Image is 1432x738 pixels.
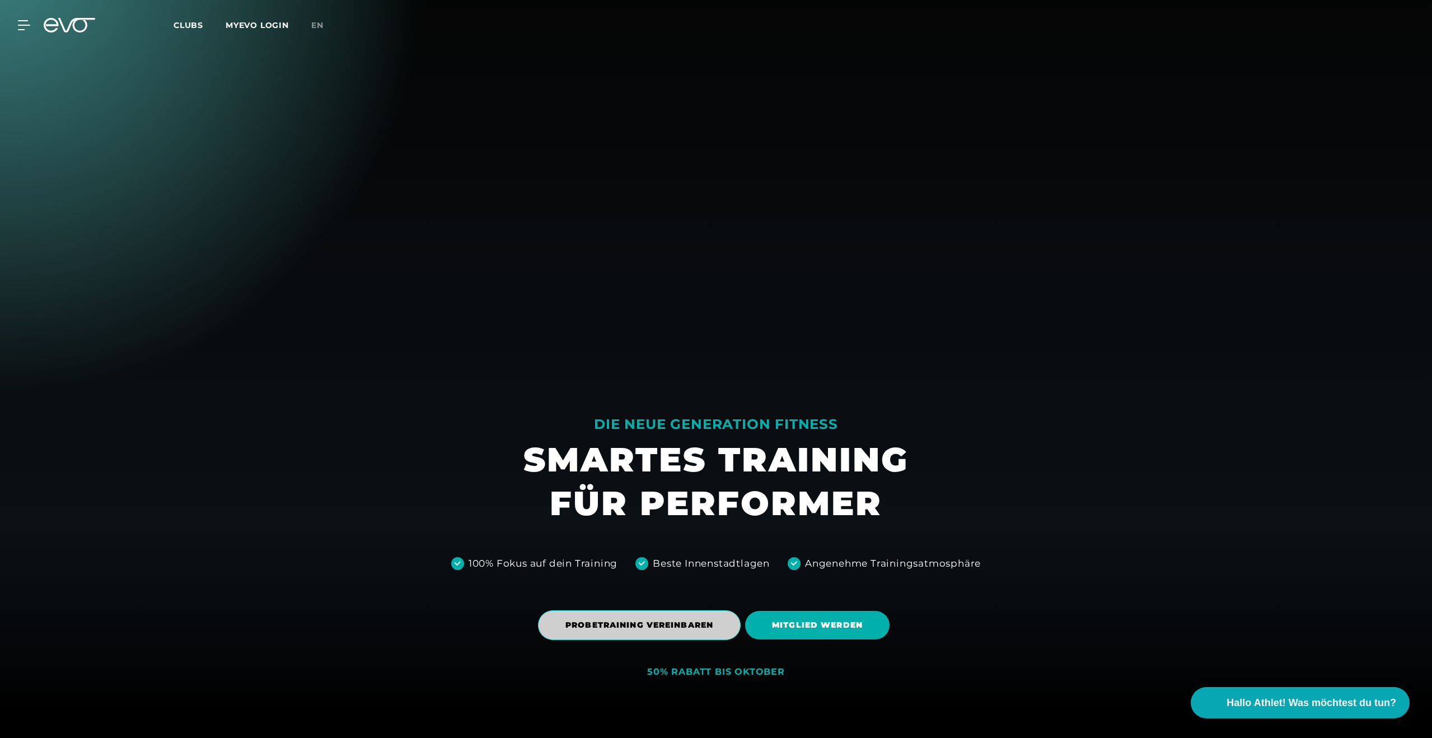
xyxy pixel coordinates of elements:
div: 50% RABATT BIS OKTOBER [647,666,785,678]
button: Hallo Athlet! Was möchtest du tun? [1191,687,1410,718]
h1: SMARTES TRAINING FÜR PERFORMER [523,438,909,525]
div: Beste Innenstadtlagen [653,557,770,571]
a: en [311,19,337,32]
span: PROBETRAINING VEREINBAREN [565,619,713,631]
span: MITGLIED WERDEN [772,619,863,631]
span: Hallo Athlet! Was möchtest du tun? [1227,695,1396,711]
a: MYEVO LOGIN [226,20,289,30]
div: Angenehme Trainingsatmosphäre [805,557,981,571]
div: 100% Fokus auf dein Training [469,557,617,571]
a: PROBETRAINING VEREINBAREN [538,602,745,648]
span: en [311,20,324,30]
a: Clubs [174,20,226,30]
span: Clubs [174,20,203,30]
div: DIE NEUE GENERATION FITNESS [523,415,909,433]
a: MITGLIED WERDEN [745,602,894,648]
